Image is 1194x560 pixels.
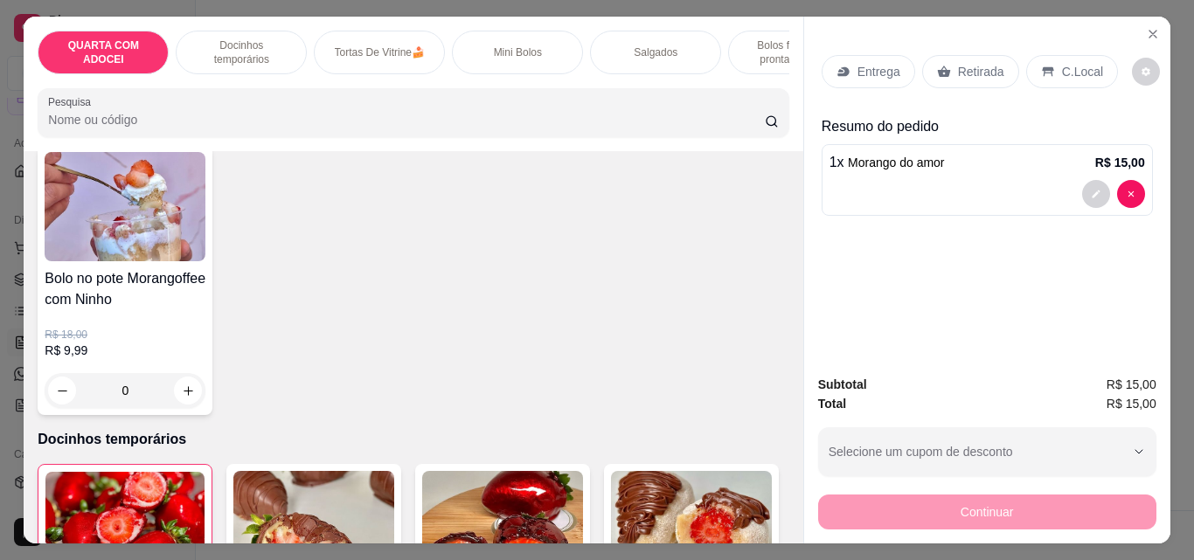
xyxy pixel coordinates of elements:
p: R$ 18,00 [45,328,205,342]
p: R$ 15,00 [1095,154,1145,171]
p: Retirada [958,63,1004,80]
button: Selecione um cupom de desconto [818,427,1156,476]
input: Pesquisa [48,111,765,128]
strong: Subtotal [818,377,867,391]
span: Morango do amor [848,156,945,169]
p: QUARTA COM ADOCEI [52,38,154,66]
p: C.Local [1062,63,1103,80]
p: Bolos festivos a pronta entrega [743,38,844,66]
button: Close [1139,20,1167,48]
p: R$ 9,99 [45,342,205,359]
button: decrease-product-quantity [48,377,76,404]
img: product-image [45,152,205,261]
button: decrease-product-quantity [1117,180,1145,208]
p: Salgados [634,45,677,59]
button: decrease-product-quantity [1132,58,1160,86]
p: Entrega [857,63,900,80]
p: Mini Bolos [494,45,542,59]
button: increase-product-quantity [174,377,202,404]
label: Pesquisa [48,94,97,109]
p: Docinhos temporários [191,38,292,66]
p: Tortas De Vitrine🍰 [335,45,425,59]
p: Resumo do pedido [822,116,1153,137]
button: decrease-product-quantity [1082,180,1110,208]
span: R$ 15,00 [1107,394,1156,413]
strong: Total [818,397,846,411]
p: 1 x [830,152,945,173]
p: Docinhos temporários [38,429,788,450]
h4: Bolo no pote Morangoffee com Ninho [45,268,205,310]
span: R$ 15,00 [1107,375,1156,394]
